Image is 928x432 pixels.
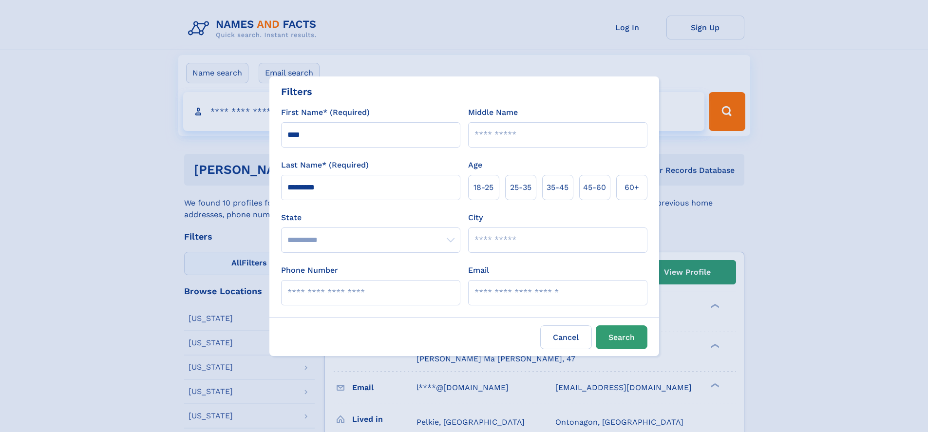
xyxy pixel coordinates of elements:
[468,159,482,171] label: Age
[281,84,312,99] div: Filters
[473,182,493,193] span: 18‑25
[547,182,568,193] span: 35‑45
[468,107,518,118] label: Middle Name
[281,212,460,224] label: State
[583,182,606,193] span: 45‑60
[510,182,531,193] span: 25‑35
[468,264,489,276] label: Email
[596,325,647,349] button: Search
[468,212,483,224] label: City
[625,182,639,193] span: 60+
[281,264,338,276] label: Phone Number
[281,159,369,171] label: Last Name* (Required)
[281,107,370,118] label: First Name* (Required)
[540,325,592,349] label: Cancel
